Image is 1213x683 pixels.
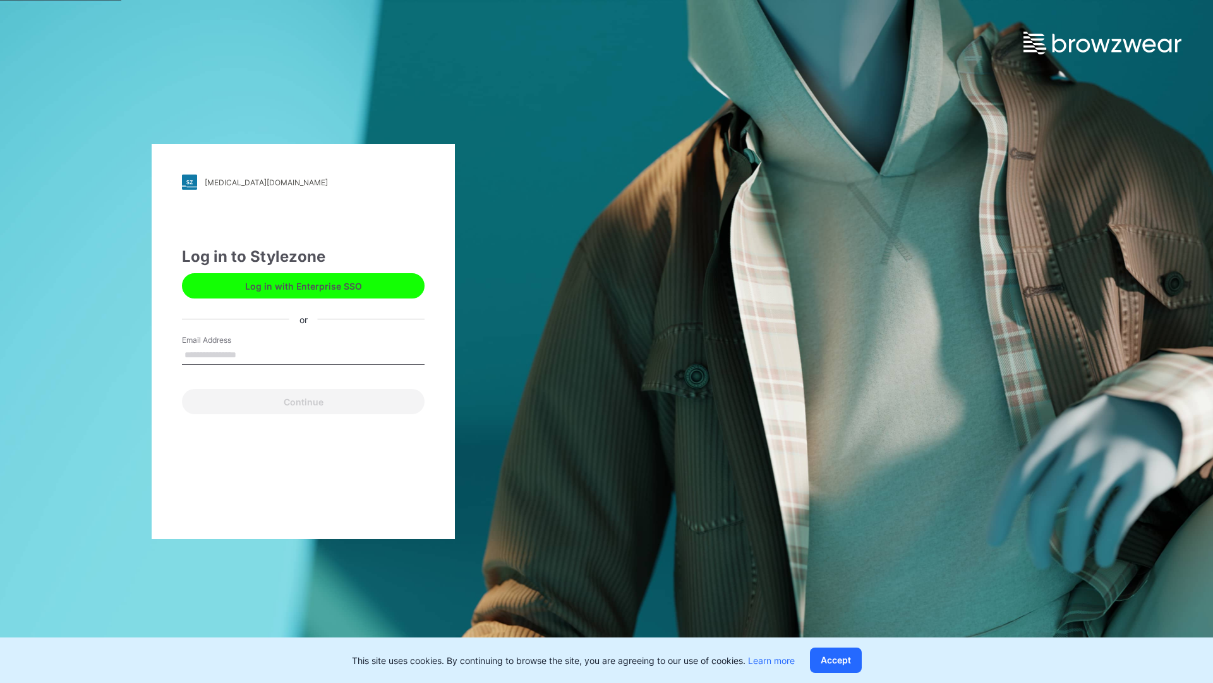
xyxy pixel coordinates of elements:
[182,175,425,190] a: [MEDICAL_DATA][DOMAIN_NAME]
[182,245,425,268] div: Log in to Stylezone
[205,178,328,187] div: [MEDICAL_DATA][DOMAIN_NAME]
[182,273,425,298] button: Log in with Enterprise SSO
[182,175,197,190] img: stylezone-logo.562084cfcfab977791bfbf7441f1a819.svg
[182,335,270,346] label: Email Address
[810,648,862,673] button: Accept
[289,312,318,326] div: or
[748,655,795,666] a: Learn more
[352,654,795,667] p: This site uses cookies. By continuing to browse the site, you are agreeing to our use of cookies.
[1023,32,1181,54] img: browzwear-logo.e42bd6dac1945053ebaf764b6aa21510.svg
